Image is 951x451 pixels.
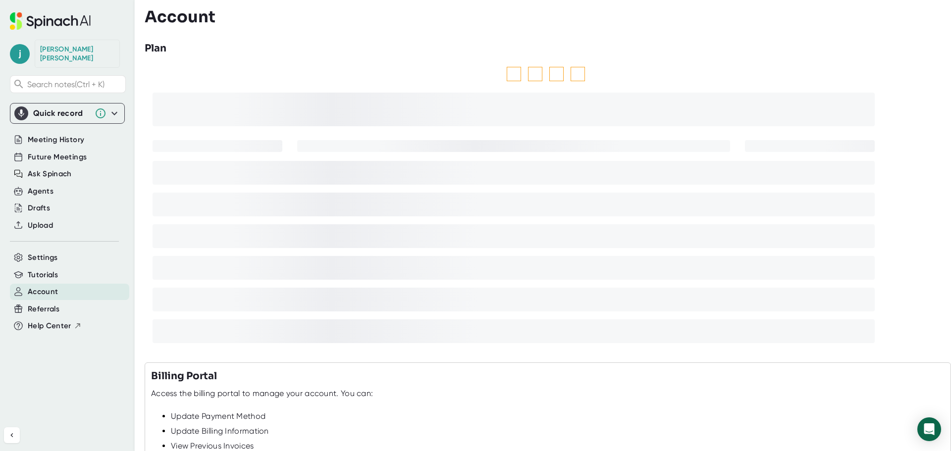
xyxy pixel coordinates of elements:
button: Ask Spinach [28,168,72,180]
div: Update Billing Information [171,426,945,436]
button: Meeting History [28,134,84,146]
button: Collapse sidebar [4,427,20,443]
h3: Plan [145,41,166,56]
div: View Previous Invoices [171,441,945,451]
span: Search notes (Ctrl + K) [27,80,123,89]
span: Help Center [28,320,71,332]
h3: Account [145,7,215,26]
button: Drafts [28,202,50,214]
button: Future Meetings [28,151,87,163]
div: Quick record [14,103,120,123]
div: Quick record [33,108,90,118]
button: Account [28,286,58,298]
button: Help Center [28,320,82,332]
div: Joan Beck [40,45,114,62]
button: Tutorials [28,269,58,281]
button: Referrals [28,303,59,315]
div: Update Payment Method [171,411,945,421]
h3: Billing Portal [151,369,217,384]
span: j [10,44,30,64]
div: Open Intercom Messenger [917,417,941,441]
button: Settings [28,252,58,263]
div: Access the billing portal to manage your account. You can: [151,389,373,399]
button: Agents [28,186,53,197]
button: Upload [28,220,53,231]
